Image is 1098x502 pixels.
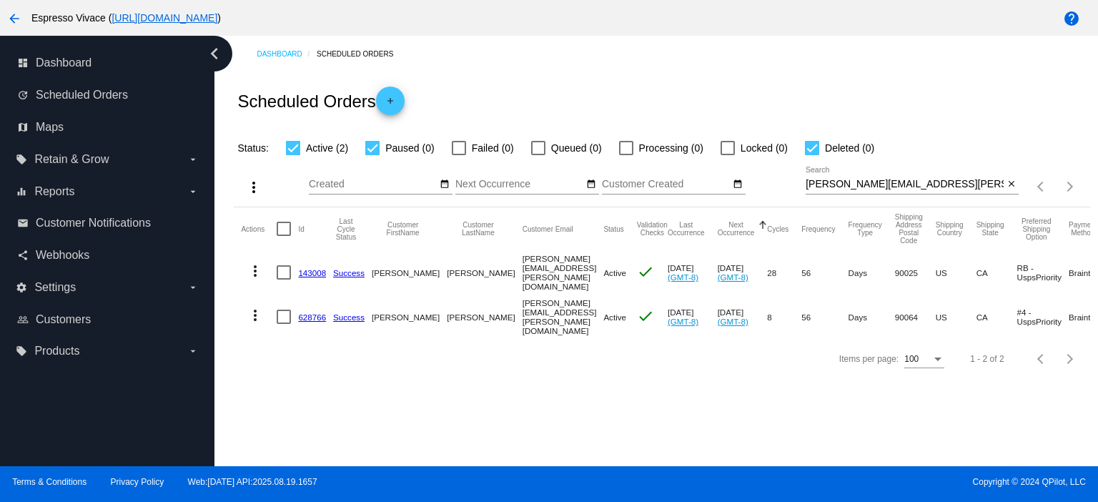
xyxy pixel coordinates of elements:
button: Change sorting for ShippingPostcode [895,213,923,245]
input: Created [309,179,437,190]
mat-cell: CA [976,250,1017,295]
mat-header-cell: Actions [241,207,277,250]
button: Change sorting for CustomerLastName [447,221,509,237]
button: Change sorting for NextOccurrenceUtc [718,221,755,237]
a: (GMT-8) [668,272,698,282]
mat-cell: [PERSON_NAME] [447,250,522,295]
mat-icon: add [382,96,399,113]
button: Change sorting for CustomerEmail [523,225,573,233]
a: (GMT-8) [718,272,748,282]
div: 1 - 2 of 2 [970,354,1004,364]
mat-cell: 28 [767,250,801,295]
i: email [17,217,29,229]
mat-icon: check [637,263,654,280]
button: Previous page [1027,172,1056,201]
button: Change sorting for ShippingCountry [936,221,964,237]
mat-icon: help [1063,10,1080,27]
mat-cell: Days [849,250,895,295]
i: arrow_drop_down [187,345,199,357]
mat-icon: more_vert [247,262,264,280]
mat-icon: arrow_back [6,10,23,27]
button: Change sorting for CustomerFirstName [372,221,434,237]
span: Maps [36,121,64,134]
a: [URL][DOMAIN_NAME] [112,12,217,24]
button: Change sorting for LastProcessingCycleId [333,217,359,241]
input: Customer Created [602,179,731,190]
i: local_offer [16,154,27,165]
i: dashboard [17,57,29,69]
mat-cell: 90064 [895,295,936,339]
mat-cell: [PERSON_NAME] [372,295,447,339]
i: share [17,250,29,261]
mat-cell: CA [976,295,1017,339]
mat-cell: US [936,250,976,295]
span: 100 [904,354,919,364]
a: Success [333,268,365,277]
button: Previous page [1027,345,1056,373]
mat-cell: 90025 [895,250,936,295]
button: Change sorting for LastOccurrenceUtc [668,221,705,237]
span: Customers [36,313,91,326]
a: (GMT-8) [668,317,698,326]
mat-cell: [PERSON_NAME][EMAIL_ADDRESS][PERSON_NAME][DOMAIN_NAME] [523,295,604,339]
a: dashboard Dashboard [17,51,199,74]
i: local_offer [16,345,27,357]
a: Scheduled Orders [317,43,406,65]
span: Retain & Grow [34,153,109,166]
mat-icon: check [637,307,654,325]
span: Dashboard [36,56,91,69]
mat-cell: #4 - UspsPriority [1017,295,1069,339]
a: people_outline Customers [17,308,199,331]
a: Success [333,312,365,322]
button: Change sorting for PaymentMethod.Type [1069,221,1097,237]
span: Active [603,268,626,277]
mat-header-cell: Validation Checks [637,207,668,250]
div: Items per page: [839,354,899,364]
a: (GMT-8) [718,317,748,326]
button: Change sorting for Cycles [767,225,788,233]
mat-cell: [PERSON_NAME] [372,250,447,295]
mat-select: Items per page: [904,355,944,365]
mat-cell: [DATE] [668,295,718,339]
mat-cell: [PERSON_NAME] [447,295,522,339]
mat-cell: US [936,295,976,339]
a: Terms & Conditions [12,477,86,487]
span: Locked (0) [741,139,788,157]
a: Dashboard [257,43,317,65]
i: settings [16,282,27,293]
span: Reports [34,185,74,198]
a: share Webhooks [17,244,199,267]
a: update Scheduled Orders [17,84,199,107]
button: Change sorting for Status [603,225,623,233]
span: Queued (0) [551,139,602,157]
mat-cell: 8 [767,295,801,339]
i: chevron_left [203,42,226,65]
a: Web:[DATE] API:2025.08.19.1657 [188,477,317,487]
button: Change sorting for Id [298,225,304,233]
i: update [17,89,29,101]
input: Search [806,179,1004,190]
span: Webhooks [36,249,89,262]
a: email Customer Notifications [17,212,199,235]
button: Change sorting for Frequency [801,225,835,233]
span: Products [34,345,79,358]
i: equalizer [16,186,27,197]
input: Next Occurrence [455,179,584,190]
button: Next page [1056,345,1084,373]
mat-cell: [DATE] [718,250,768,295]
button: Change sorting for PreferredShippingOption [1017,217,1056,241]
mat-icon: date_range [586,179,596,190]
a: 143008 [298,268,326,277]
mat-icon: date_range [733,179,743,190]
span: Active [603,312,626,322]
button: Clear [1004,177,1019,192]
mat-icon: more_vert [247,307,264,324]
mat-cell: Days [849,295,895,339]
mat-icon: close [1006,179,1017,190]
span: Scheduled Orders [36,89,128,102]
a: map Maps [17,116,199,139]
h2: Scheduled Orders [237,87,404,115]
span: Failed (0) [472,139,514,157]
mat-icon: date_range [440,179,450,190]
span: Espresso Vivace ( ) [31,12,221,24]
